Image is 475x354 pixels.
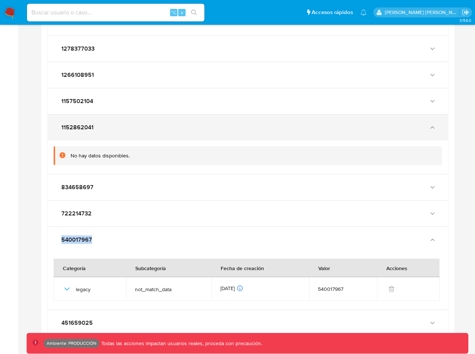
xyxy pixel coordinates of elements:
a: Salir [462,8,469,16]
p: Todas las acciones impactan usuarios reales, proceda con precaución. [99,340,262,347]
button: 1266108951 [48,62,448,88]
span: 1157502104 [61,98,93,105]
input: Buscar usuario o caso... [27,8,204,17]
button: 1157502104 [48,88,448,114]
span: 1283253606 [61,19,96,26]
span: 1278377033 [61,45,95,52]
span: 722214732 [61,210,92,217]
span: Accesos rápidos [312,8,353,16]
div: 1152862041 [48,140,448,174]
button: 722214732 [48,201,448,227]
button: 540017967 [48,227,448,253]
p: rodrigo.moyano@mercadolibre.com [385,9,459,16]
span: 1266108951 [61,71,94,79]
button: 834658697 [48,174,448,200]
button: 1152862041 [48,115,448,140]
button: search-icon [186,7,201,18]
span: 3.158.0 [459,17,471,23]
button: 1278377033 [48,36,448,62]
div: No hay datos disponibles. [71,152,130,159]
div: 540017967 [48,253,448,310]
span: ⌥ [171,9,176,16]
span: 1152862041 [61,124,94,131]
span: s [181,9,183,16]
p: Ambiente: PRODUCCIÓN [47,342,96,345]
span: 834658697 [61,184,94,191]
button: 451659025 [48,310,448,336]
span: 451659025 [61,319,93,327]
a: Notificaciones [360,9,367,16]
span: 540017967 [61,236,92,244]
